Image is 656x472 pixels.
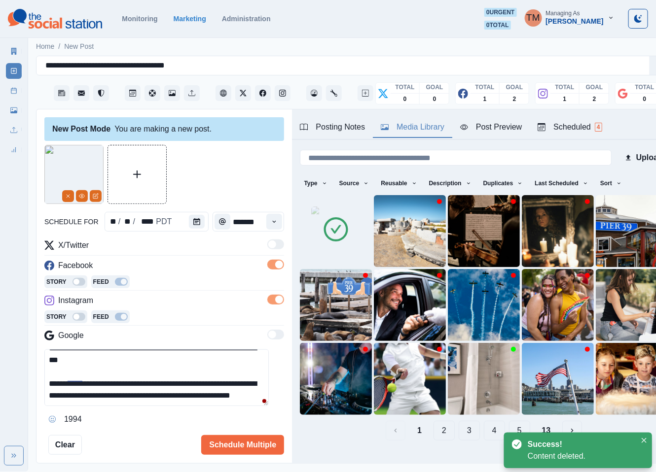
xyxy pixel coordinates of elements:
[155,216,173,228] div: schedule for
[300,343,372,415] img: a1yva4d4fuq9qehb3rzi
[562,421,582,440] button: Next Media
[6,43,22,59] a: Marketing Summary
[522,195,594,267] img: hnzjuztberflbrgvhv7x
[6,102,22,118] a: Media Library
[93,277,109,286] p: Feed
[517,8,622,28] button: Managing As[PERSON_NAME]
[54,85,70,101] button: Stream
[300,121,365,133] div: Posting Notes
[479,175,527,191] button: Duplicates
[643,95,647,103] p: 0
[586,83,603,92] p: GOAL
[213,212,284,232] div: Time
[145,85,160,101] button: Content Pool
[433,95,437,103] p: 0
[266,214,282,230] button: Time
[4,446,24,466] button: Expand
[90,190,102,202] button: Edit Media
[52,123,110,135] div: New Post Mode
[58,295,93,306] p: Instagram
[174,15,206,23] a: Marketing
[522,269,594,341] img: a9fsfvibfwprc38thvod
[44,411,60,427] button: Opens Emoji Picker
[381,121,444,133] div: Media Library
[311,206,361,256] img: lnnyxsmqbhqtlvtk3il7
[36,41,54,52] a: Home
[136,216,155,228] div: schedule for
[484,21,511,30] span: 0 total
[596,175,626,191] button: Sort
[483,95,487,103] p: 1
[635,83,655,92] p: TOTAL
[513,95,516,103] p: 2
[409,421,430,440] button: Page 1
[300,269,372,341] img: swcn9ppmzchjsfsxozrd
[93,312,109,321] p: Feed
[122,15,157,23] a: Monitoring
[377,175,421,191] button: Reusable
[531,175,592,191] button: Last Scheduled
[107,216,173,228] div: Date
[201,435,284,455] button: Schedule Multiple
[6,142,22,158] a: Review Summary
[326,85,342,101] a: Administration
[425,175,475,191] button: Description
[58,330,84,341] p: Google
[434,421,455,440] button: Page 2
[105,212,209,232] div: schedule for
[6,63,22,79] a: New Post
[522,343,594,415] img: qlxpwoljwjegigg1qjwg
[526,6,540,30] div: Tony Manalo
[538,121,602,133] div: Scheduled
[108,145,166,203] button: Upload Media
[189,215,205,229] button: schedule for
[125,85,141,101] button: Post Schedule
[358,85,373,101] button: Create New Post
[93,85,109,101] a: Reviews
[403,95,407,103] p: 0
[506,83,523,92] p: GOAL
[48,435,82,455] button: Clear
[484,421,505,440] button: Page 4
[44,117,284,141] div: You are making a new post.
[528,438,632,450] div: Success!
[73,85,89,101] button: Messages
[386,421,405,440] button: Previous
[216,85,231,101] button: Client Website
[164,85,180,101] button: Media Library
[275,85,291,101] button: Instagram
[534,421,559,440] button: Last Page
[46,277,67,286] p: Story
[426,83,443,92] p: GOAL
[213,212,284,232] input: Select Time
[638,435,650,446] button: Close
[374,343,446,415] img: ff3dlsa1wb3fgseenb9f
[62,190,74,202] button: Remove
[335,175,373,191] button: Source
[460,121,522,133] div: Post Preview
[121,216,132,228] div: schedule for
[107,216,117,228] div: schedule for
[459,421,480,440] button: Page 3
[76,190,88,202] button: View Media
[36,41,94,52] nav: breadcrumb
[593,95,596,103] p: 2
[448,195,520,267] img: jojixoyn7t5qbzyn40cq
[44,217,99,227] label: schedule for
[306,85,322,101] button: Dashboard
[509,421,530,440] button: Page 5
[628,9,648,29] button: Toggle Mode
[546,17,604,26] div: [PERSON_NAME]
[64,413,82,425] p: 1994
[235,85,251,101] a: Twitter
[6,83,22,99] a: Post Schedule
[184,85,200,101] a: Uploads
[300,175,331,191] button: Type
[546,10,580,17] div: Managing As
